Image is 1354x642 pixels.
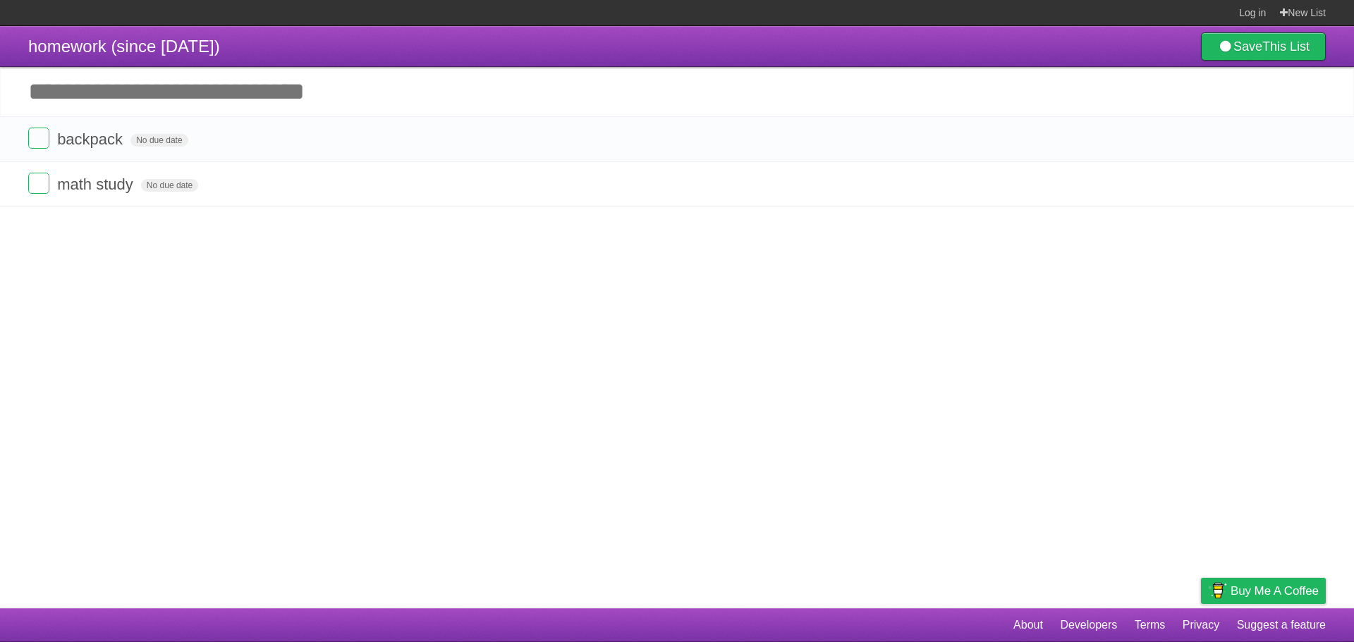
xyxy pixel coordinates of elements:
a: Buy me a coffee [1201,578,1326,604]
span: homework (since [DATE]) [28,37,220,56]
img: Buy me a coffee [1208,579,1227,603]
a: Developers [1060,612,1117,638]
span: No due date [141,179,198,192]
b: This List [1262,39,1310,54]
a: Suggest a feature [1237,612,1326,638]
span: Buy me a coffee [1231,579,1319,603]
span: backpack [57,130,126,148]
label: Done [28,128,49,149]
span: math study [57,175,137,193]
a: Terms [1135,612,1166,638]
a: SaveThis List [1201,32,1326,61]
span: No due date [130,134,188,147]
a: About [1013,612,1043,638]
label: Done [28,173,49,194]
a: Privacy [1183,612,1219,638]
